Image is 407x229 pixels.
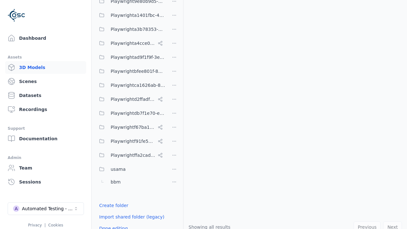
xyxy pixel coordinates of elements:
a: Import shared folder (legacy) [99,214,164,220]
span: Playwrightf67ba199-386a-42d1-aebc-3b37e79c7296 [111,123,155,131]
button: Import shared folder (legacy) [95,211,168,223]
span: bbm [111,178,121,186]
a: Recordings [5,103,86,116]
span: Playwrightf91fe523-dd75-44f3-a953-451f6070cb42 [111,137,155,145]
div: Assets [8,53,84,61]
div: Support [8,125,84,132]
button: usama [95,163,165,176]
button: Playwrighta4cce06a-a8e6-4c0d-bfc1-93e8d78d750a [95,37,165,50]
a: Sessions [5,176,86,188]
button: Playwrightca1626ab-8cec-4ddc-b85a-2f9392fe08d1 [95,79,165,92]
span: Playwrighta3b78353-5999-46c5-9eab-70007203469a [111,25,165,33]
a: Documentation [5,132,86,145]
span: | [45,223,46,227]
span: usama [111,165,126,173]
div: Automated Testing - Playwright [22,205,73,212]
img: Logo [8,6,25,24]
div: Admin [8,154,84,162]
button: Select a workspace [8,202,84,215]
a: Team [5,162,86,174]
span: Playwrighta1401fbc-43d7-48dd-a309-be935d99d708 [111,11,165,19]
a: Create folder [99,202,128,209]
button: Playwrightbfee801f-8be1-42a6-b774-94c49e43b650 [95,65,165,78]
a: Dashboard [5,32,86,45]
span: Playwrightffa2cad8-0214-4c2f-a758-8e9593c5a37e [111,151,155,159]
span: Playwrighta4cce06a-a8e6-4c0d-bfc1-93e8d78d750a [111,39,155,47]
button: Playwrightad9f1f9f-3e6a-4231-8f19-c506bf64a382 [95,51,165,64]
span: Playwrightad9f1f9f-3e6a-4231-8f19-c506bf64a382 [111,53,165,61]
a: Privacy [28,223,42,227]
button: Playwrighta1401fbc-43d7-48dd-a309-be935d99d708 [95,9,165,22]
a: Scenes [5,75,86,88]
span: Playwrightdb7f1e70-e54d-4da7-b38d-464ac70cc2ba [111,109,165,117]
button: bbm [95,176,165,188]
button: Playwrighta3b78353-5999-46c5-9eab-70007203469a [95,23,165,36]
a: 3D Models [5,61,86,74]
button: Playwrightffa2cad8-0214-4c2f-a758-8e9593c5a37e [95,149,165,162]
button: Playwrightf91fe523-dd75-44f3-a953-451f6070cb42 [95,135,165,148]
button: Playwrightdb7f1e70-e54d-4da7-b38d-464ac70cc2ba [95,107,165,120]
span: Playwrightbfee801f-8be1-42a6-b774-94c49e43b650 [111,67,165,75]
a: Datasets [5,89,86,102]
a: Cookies [48,223,63,227]
button: Playwrightf67ba199-386a-42d1-aebc-3b37e79c7296 [95,121,165,134]
span: Playwrightca1626ab-8cec-4ddc-b85a-2f9392fe08d1 [111,81,165,89]
div: A [13,205,19,212]
button: Playwrightd2ffadf0-c973-454c-8fcf-dadaeffcb802 [95,93,165,106]
span: Playwrightd2ffadf0-c973-454c-8fcf-dadaeffcb802 [111,95,155,103]
button: Create folder [95,200,132,211]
